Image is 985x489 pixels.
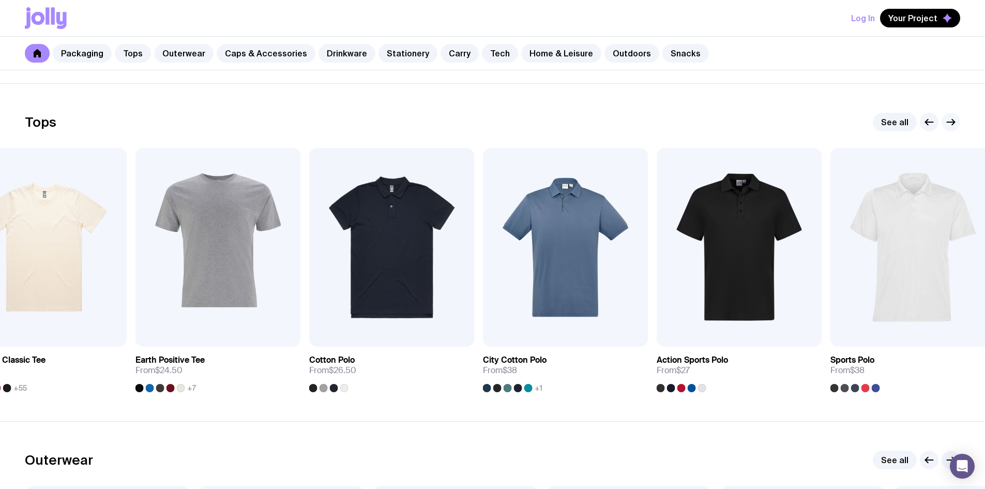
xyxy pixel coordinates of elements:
[329,365,356,376] span: $26.50
[950,454,975,479] div: Open Intercom Messenger
[319,44,375,63] a: Drinkware
[830,355,874,365] h3: Sports Polo
[483,355,547,365] h3: City Cotton Polo
[873,113,917,131] a: See all
[888,13,937,23] span: Your Project
[483,347,648,392] a: City Cotton PoloFrom$38+1
[187,384,196,392] span: +7
[850,365,865,376] span: $38
[378,44,437,63] a: Stationery
[25,114,56,130] h2: Tops
[503,365,517,376] span: $38
[851,9,875,27] button: Log In
[604,44,659,63] a: Outdoors
[115,44,151,63] a: Tops
[25,452,93,468] h2: Outerwear
[217,44,315,63] a: Caps & Accessories
[483,365,517,376] span: From
[135,355,205,365] h3: Earth Positive Tee
[309,365,356,376] span: From
[155,365,183,376] span: $24.50
[309,355,355,365] h3: Cotton Polo
[154,44,214,63] a: Outerwear
[535,384,542,392] span: +1
[657,365,690,376] span: From
[441,44,479,63] a: Carry
[13,384,27,392] span: +55
[135,365,183,376] span: From
[135,347,301,392] a: Earth Positive TeeFrom$24.50+7
[482,44,518,63] a: Tech
[873,451,917,469] a: See all
[521,44,601,63] a: Home & Leisure
[657,347,822,392] a: Action Sports PoloFrom$27
[830,365,865,376] span: From
[309,347,475,392] a: Cotton PoloFrom$26.50
[880,9,960,27] button: Your Project
[657,355,728,365] h3: Action Sports Polo
[662,44,709,63] a: Snacks
[53,44,112,63] a: Packaging
[676,365,690,376] span: $27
